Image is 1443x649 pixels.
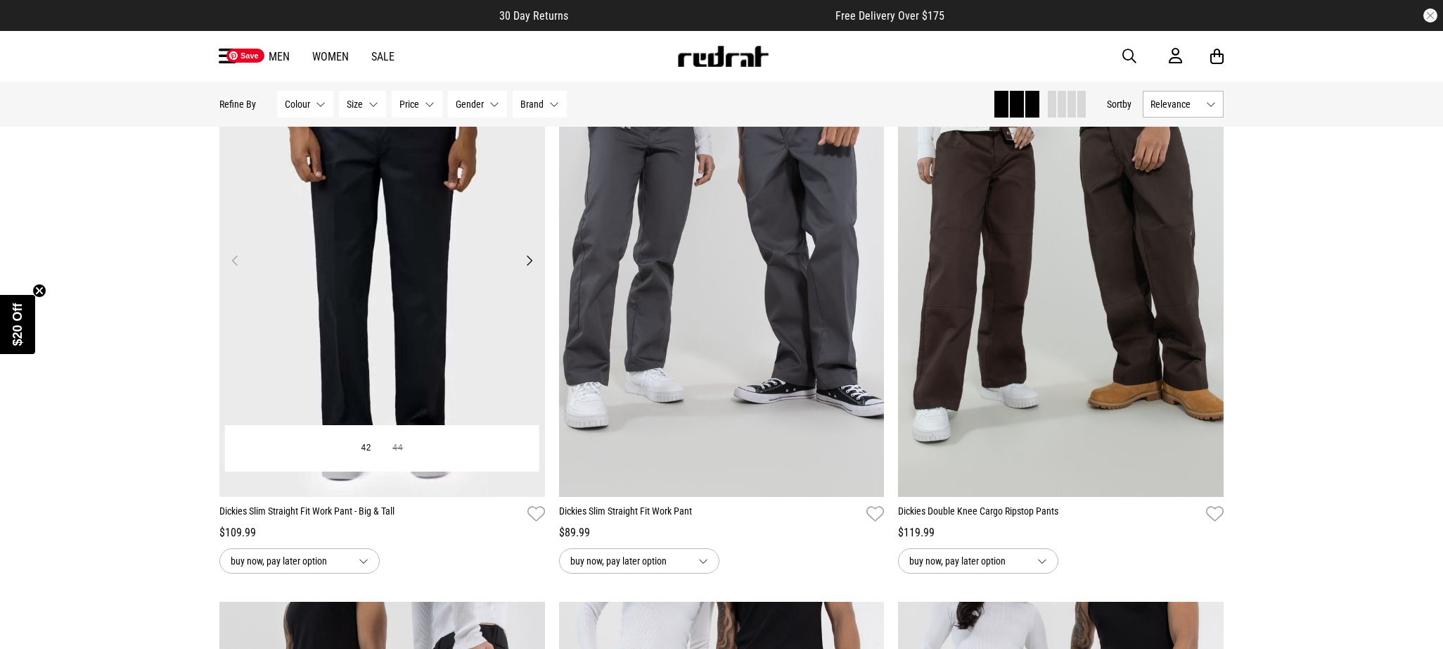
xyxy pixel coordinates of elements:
[32,284,46,298] button: Close teaser
[520,99,544,110] span: Brand
[219,504,522,524] a: Dickies Slim Straight Fit Work Pant - Big & Tall
[909,553,1026,569] span: buy now, pay later option
[219,524,545,541] div: $109.99
[392,91,442,118] button: Price
[285,99,310,110] span: Colour
[898,524,1224,541] div: $119.99
[399,99,419,110] span: Price
[559,548,719,574] button: buy now, pay later option
[520,252,538,269] button: Next
[898,41,1224,497] img: Dickies Double Knee Cargo Ripstop Pants in Brown
[513,91,567,118] button: Brand
[226,49,264,63] span: Save
[350,436,382,461] button: 42
[559,41,885,497] img: Dickies Slim Straight Fit Work Pant in Grey
[371,50,395,63] a: Sale
[219,548,380,574] button: buy now, pay later option
[835,9,944,23] span: Free Delivery Over $175
[339,91,386,118] button: Size
[676,46,769,67] img: Redrat logo
[1122,99,1131,110] span: by
[219,99,256,110] p: Refine By
[11,6,53,48] button: Open LiveChat chat widget
[382,436,413,461] button: 44
[1143,91,1224,118] button: Relevance
[596,8,807,23] iframe: Customer reviews powered by Trustpilot
[559,504,861,524] a: Dickies Slim Straight Fit Work Pant
[312,50,349,63] a: Women
[269,50,290,63] a: Men
[898,548,1058,574] button: buy now, pay later option
[231,553,347,569] span: buy now, pay later option
[277,91,333,118] button: Colour
[226,252,244,269] button: Previous
[559,524,885,541] div: $89.99
[456,99,484,110] span: Gender
[448,91,507,118] button: Gender
[11,303,25,346] span: $20 Off
[499,9,568,23] span: 30 Day Returns
[898,504,1200,524] a: Dickies Double Knee Cargo Ripstop Pants
[219,41,545,497] img: Dickies Slim Straight Fit Work Pant - Big & Tall in Black
[1150,99,1200,110] span: Relevance
[347,99,363,110] span: Size
[1107,96,1131,113] button: Sortby
[570,553,687,569] span: buy now, pay later option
